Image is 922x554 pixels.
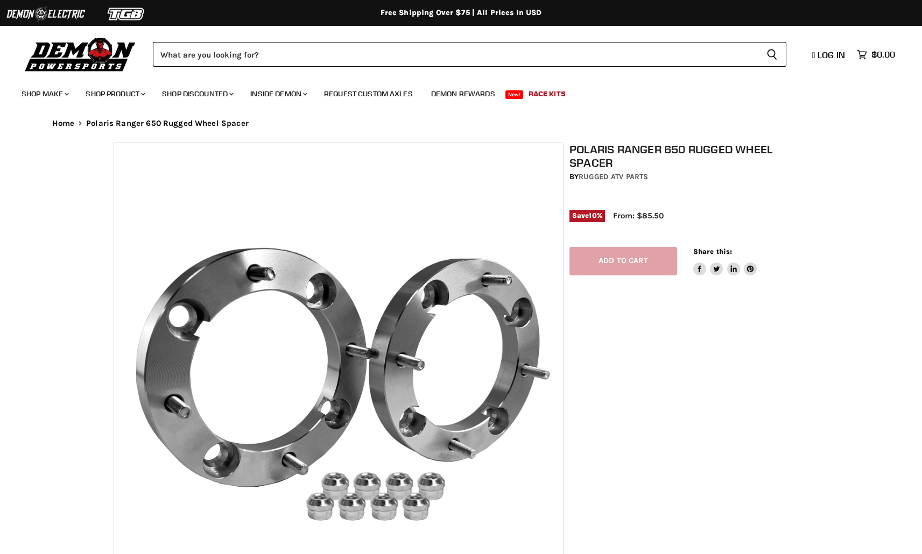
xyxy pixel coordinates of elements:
[505,90,524,99] span: New!
[86,119,249,128] span: Polaris Ranger 650 Rugged Wheel Spacer
[31,8,892,18] div: Free Shipping Over $75 | All Prices In USD
[693,247,732,255] span: Share this:
[13,79,892,105] ul: Main menu
[86,4,167,24] img: TGB Logo 2
[153,42,786,67] form: Product
[242,83,314,105] a: Inside Demon
[589,211,596,219] span: 10
[520,83,574,105] a: Race Kits
[5,4,86,24] img: Demon Electric Logo 2
[758,42,786,67] button: Search
[613,211,664,221] span: From: $85.50
[423,83,503,105] a: Demon Rewards
[569,171,815,183] div: by
[818,49,845,60] span: Log in
[693,247,757,275] aside: Share this:
[153,42,758,67] input: Search
[851,47,900,62] a: $0.00
[22,35,139,73] img: Demon Powersports
[871,49,895,60] span: $0.00
[13,83,75,105] a: Shop Make
[569,210,605,222] span: Save %
[316,83,421,105] a: Request Custom Axles
[78,83,152,105] a: Shop Product
[569,143,815,169] h1: Polaris Ranger 650 Rugged Wheel Spacer
[52,119,75,128] a: Home
[31,119,892,128] nav: Breadcrumbs
[807,50,851,60] a: Log in
[579,172,648,181] a: Rugged ATV Parts
[154,83,240,105] a: Shop Discounted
